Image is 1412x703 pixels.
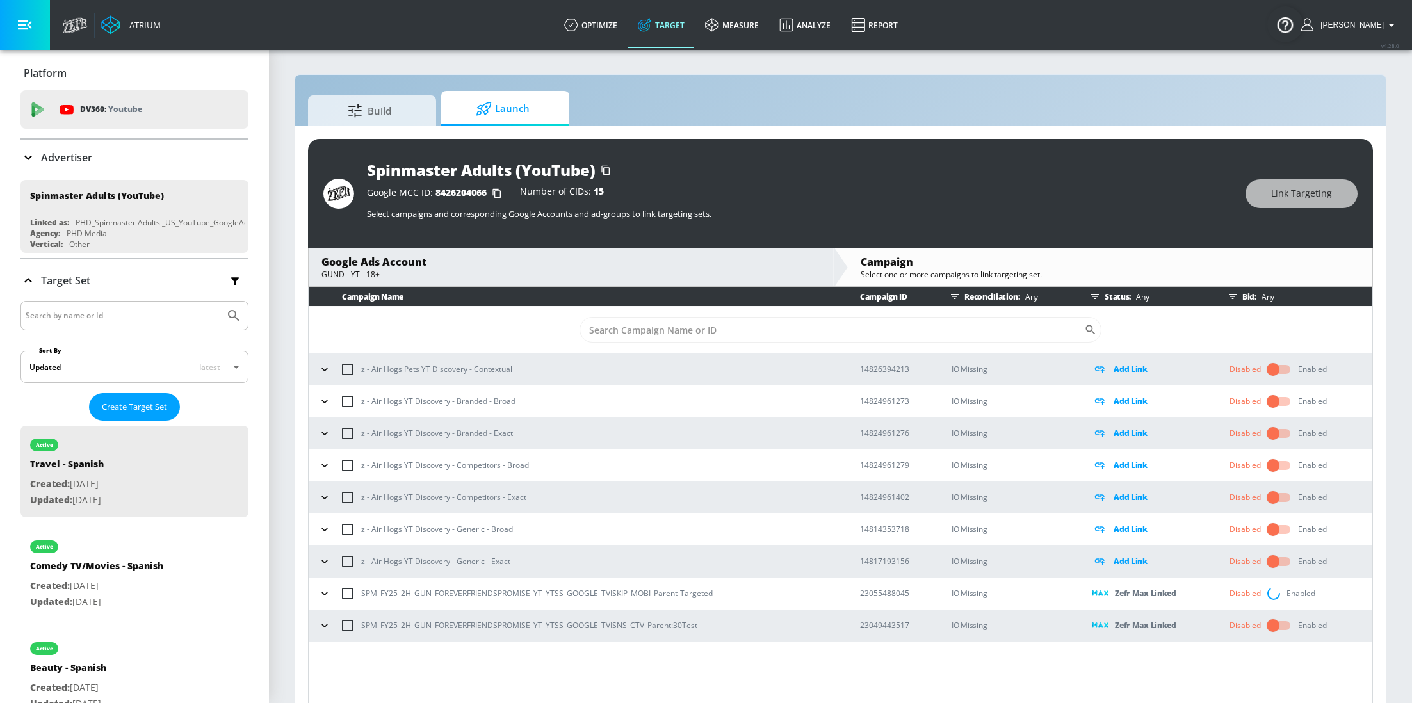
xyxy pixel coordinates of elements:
div: Comedy TV/Movies - Spanish [30,560,163,578]
div: Disabled [1229,556,1261,567]
div: Advertiser [20,140,248,175]
p: IO Missing [952,522,1071,537]
div: Enabled [1298,492,1327,503]
div: Travel - Spanish [30,458,104,476]
p: z - Air Hogs Pets YT Discovery - Contextual [361,362,512,376]
p: z - Air Hogs YT Discovery - Branded - Broad [361,394,515,408]
div: Disabled [1229,364,1261,375]
p: SPM_FY25_2H_GUN_FOREVERFRIENDSPROMISE_YT_YTSS_GOOGLE_TVISNS_CTV_Parent:30Test [361,618,697,632]
div: Select one or more campaigns to link targeting set. [861,269,1359,280]
a: Analyze [769,2,841,48]
p: DV360: [80,102,142,117]
p: Add Link [1114,522,1148,537]
p: SPM_FY25_2H_GUN_FOREVERFRIENDSPROMISE_YT_YTSS_GOOGLE_TVISKIP_MOBI_Parent-Targeted [361,586,713,600]
button: Open Resource Center [1267,6,1303,42]
p: Target Set [41,273,90,287]
p: IO Missing [952,618,1071,633]
div: activeTravel - SpanishCreated:[DATE]Updated:[DATE] [20,426,248,517]
p: IO Missing [952,458,1071,473]
span: v 4.28.0 [1381,42,1399,49]
p: 14824961402 [860,490,931,504]
p: Add Link [1114,490,1148,505]
p: Add Link [1114,458,1148,473]
div: Disabled [1229,588,1261,599]
p: IO Missing [952,490,1071,505]
div: PHD Media [67,228,107,239]
p: [DATE] [30,492,104,508]
p: IO Missing [952,362,1071,376]
div: activeComedy TV/Movies - SpanishCreated:[DATE]Updated:[DATE] [20,528,248,619]
p: Platform [24,66,67,80]
div: Linked as: [30,217,69,228]
div: Enabled [1298,460,1327,471]
div: PHD_Spinmaster Adults _US_YouTube_GoogleAds [76,217,252,228]
div: active [36,442,53,448]
div: Target Set [20,259,248,302]
div: Beauty - Spanish [30,661,106,680]
a: measure [695,2,769,48]
label: Sort By [37,346,64,355]
div: Agency: [30,228,60,239]
span: Updated: [30,494,72,506]
div: Spinmaster Adults (YouTube) [30,190,164,202]
span: login as: stephanie.wolklin@zefr.com [1315,20,1384,29]
div: Status: [1085,287,1209,306]
div: Spinmaster Adults (YouTube)Linked as:PHD_Spinmaster Adults _US_YouTube_GoogleAdsAgency:PHD MediaV... [20,180,248,253]
p: z - Air Hogs YT Discovery - Generic - Broad [361,522,513,536]
div: active [36,544,53,550]
button: Create Target Set [89,393,180,421]
div: Enabled [1298,428,1327,439]
p: Any [1131,290,1149,303]
p: z - Air Hogs YT Discovery - Generic - Exact [361,554,510,568]
div: Enabled [1298,620,1327,631]
span: Created: [30,579,70,592]
p: 14824961276 [860,426,931,440]
button: [PERSON_NAME] [1301,17,1399,33]
div: Add Link [1092,362,1209,376]
div: Campaign [861,255,1359,269]
div: Platform [20,55,248,91]
p: z - Air Hogs YT Discovery - Competitors - Broad [361,458,529,472]
div: Enabled [1298,364,1327,375]
div: Add Link [1092,490,1209,505]
div: GUND - YT - 18+ [321,269,820,280]
a: Target [628,2,695,48]
a: Report [841,2,908,48]
p: 14817193156 [860,554,931,568]
p: Zefr Max Linked [1115,618,1176,633]
div: Google MCC ID: [367,187,507,200]
p: Youtube [108,102,142,116]
span: Build [321,95,418,126]
p: Any [1020,290,1038,303]
span: 15 [594,185,604,197]
span: latest [199,362,220,373]
div: Number of CIDs: [520,187,604,200]
span: 8426204066 [435,186,487,198]
p: Add Link [1114,394,1148,408]
div: Reconciliation: [945,287,1071,306]
div: Search CID Name or Number [580,317,1101,343]
p: 14824961273 [860,394,931,408]
p: z - Air Hogs YT Discovery - Branded - Exact [361,426,513,440]
div: Google Ads Account [321,255,820,269]
a: optimize [554,2,628,48]
div: Updated [29,362,61,373]
p: [DATE] [30,578,163,594]
p: Add Link [1114,362,1148,376]
div: Disabled [1229,396,1261,407]
span: Created: [30,681,70,693]
input: Search Campaign Name or ID [580,317,1084,343]
p: [DATE] [30,680,106,696]
p: 23055488045 [860,586,931,600]
span: Updated: [30,595,72,608]
th: Campaign Name [309,287,840,307]
div: Enabled [1298,524,1327,535]
div: Add Link [1092,522,1209,537]
div: DV360: Youtube [20,90,248,129]
p: IO Missing [952,394,1071,408]
div: Enabled [1286,588,1315,599]
div: Disabled [1229,492,1261,503]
